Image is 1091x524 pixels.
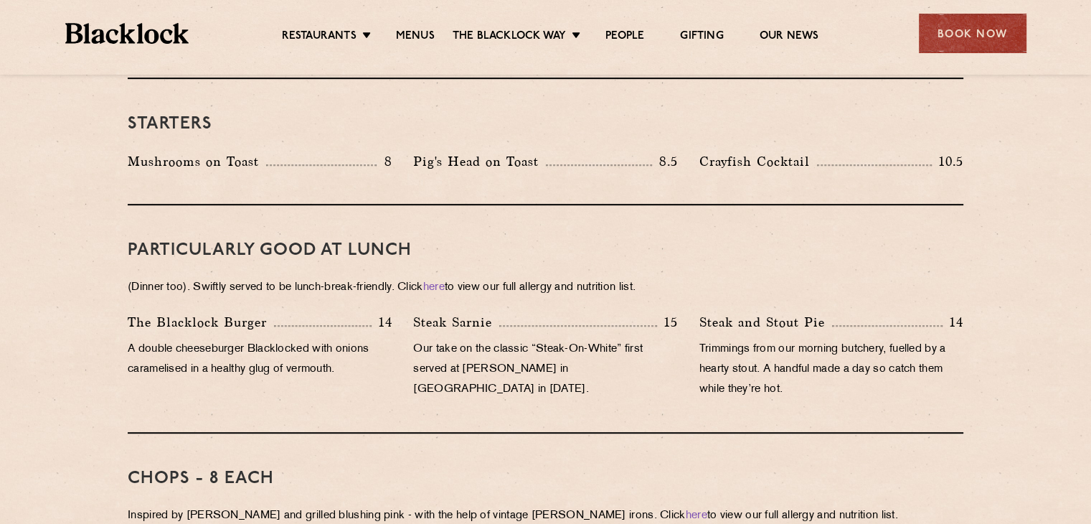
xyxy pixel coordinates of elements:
p: The Blacklock Burger [128,312,274,332]
p: Steak and Stout Pie [699,312,832,332]
p: Our take on the classic “Steak-On-White” first served at [PERSON_NAME] in [GEOGRAPHIC_DATA] in [D... [413,340,677,400]
img: BL_Textured_Logo-footer-cropped.svg [65,23,189,44]
p: Pig's Head on Toast [413,151,546,172]
p: Trimmings from our morning butchery, fuelled by a hearty stout. A handful made a day so catch the... [699,340,963,400]
p: (Dinner too). Swiftly served to be lunch-break-friendly. Click to view our full allergy and nutri... [128,278,963,298]
p: 14 [372,313,392,332]
p: 8 [377,152,392,171]
h3: PARTICULARLY GOOD AT LUNCH [128,241,963,260]
a: Our News [760,29,819,45]
a: Menus [396,29,435,45]
p: 14 [943,313,963,332]
p: A double cheeseburger Blacklocked with onions caramelised in a healthy glug of vermouth. [128,340,392,380]
a: The Blacklock Way [453,29,566,45]
p: 8.5 [652,152,678,171]
p: Steak Sarnie [413,312,499,332]
a: here [423,282,445,293]
a: People [605,29,644,45]
a: Restaurants [282,29,356,45]
a: here [686,510,707,521]
p: Mushrooms on Toast [128,151,266,172]
h3: Starters [128,115,963,134]
p: Crayfish Cocktail [699,151,817,172]
div: Book Now [919,14,1026,53]
a: Gifting [680,29,723,45]
p: 15 [657,313,678,332]
p: 10.5 [932,152,963,171]
h3: Chops - 8 each [128,469,963,488]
